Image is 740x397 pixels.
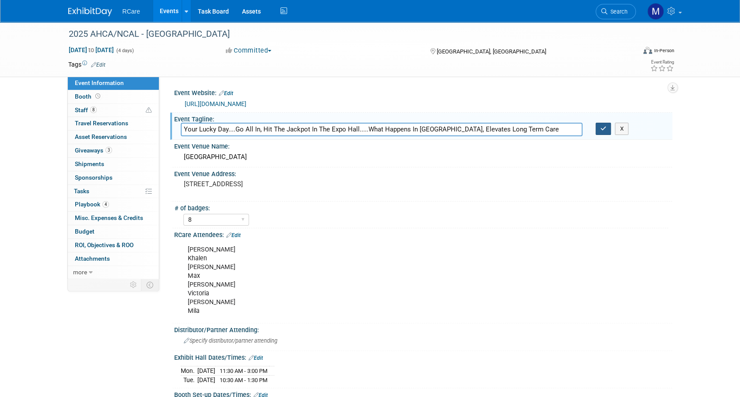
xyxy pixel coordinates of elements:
[75,160,104,167] span: Shipments
[226,232,241,238] a: Edit
[174,86,672,98] div: Event Website:
[68,266,159,279] a: more
[184,180,372,188] pre: [STREET_ADDRESS]
[75,228,95,235] span: Budget
[249,355,263,361] a: Edit
[175,202,668,213] div: # of badges:
[74,188,89,195] span: Tasks
[68,104,159,117] a: Staff8
[102,201,109,208] span: 4
[184,337,277,344] span: Specify distributor/partner attending
[607,8,628,15] span: Search
[75,120,128,127] span: Travel Reservations
[68,77,159,90] a: Event Information
[68,158,159,171] a: Shipments
[68,171,159,184] a: Sponsorships
[197,376,215,385] td: [DATE]
[174,351,672,362] div: Exhibit Hall Dates/Times:
[197,366,215,376] td: [DATE]
[220,368,267,374] span: 11:30 AM - 3:00 PM
[647,3,664,20] img: Mike Andolina
[68,239,159,252] a: ROI, Objectives & ROO
[223,46,275,55] button: Committed
[68,225,159,238] a: Budget
[174,228,672,240] div: RCare Attendees:
[75,93,102,100] span: Booth
[174,140,672,151] div: Event Venue Name:
[105,147,112,153] span: 3
[146,106,152,114] span: Potential Scheduling Conflict -- at least one attendee is tagged in another overlapping event.
[75,201,109,208] span: Playbook
[68,117,159,130] a: Travel Reservations
[615,123,628,135] button: X
[75,214,143,221] span: Misc. Expenses & Credits
[68,198,159,211] a: Playbook4
[75,147,112,154] span: Giveaways
[91,62,105,68] a: Edit
[437,48,546,55] span: [GEOGRAPHIC_DATA], [GEOGRAPHIC_DATA]
[75,255,110,262] span: Attachments
[181,150,666,164] div: [GEOGRAPHIC_DATA]
[181,376,197,385] td: Tue.
[75,174,112,181] span: Sponsorships
[653,47,674,54] div: In-Person
[174,167,672,178] div: Event Venue Address:
[75,133,127,140] span: Asset Reservations
[596,4,636,19] a: Search
[126,279,141,291] td: Personalize Event Tab Strip
[123,8,140,15] span: RCare
[68,60,105,69] td: Tags
[650,60,673,64] div: Event Rating
[141,279,159,291] td: Toggle Event Tabs
[584,46,674,59] div: Event Format
[68,90,159,103] a: Booth
[68,46,114,54] span: [DATE] [DATE]
[174,113,672,124] div: Event Tagline:
[75,241,133,248] span: ROI, Objectives & ROO
[90,106,97,113] span: 8
[220,377,267,383] span: 10:30 AM - 1:30 PM
[68,252,159,266] a: Attachments
[219,90,233,96] a: Edit
[181,366,197,376] td: Mon.
[116,48,134,53] span: (4 days)
[75,106,97,113] span: Staff
[68,185,159,198] a: Tasks
[182,241,576,320] div: [PERSON_NAME] Khalen [PERSON_NAME] Max [PERSON_NAME] Victoria [PERSON_NAME] Mila
[68,131,159,144] a: Asset Reservations
[94,93,102,99] span: Booth not reserved yet
[75,79,124,86] span: Event Information
[185,100,246,107] a: [URL][DOMAIN_NAME]
[68,7,112,16] img: ExhibitDay
[643,47,652,54] img: Format-Inperson.png
[87,46,95,53] span: to
[68,144,159,157] a: Giveaways3
[73,269,87,276] span: more
[174,323,672,334] div: Distributor/Partner Attending:
[66,26,623,42] div: 2025 AHCA/NCAL - [GEOGRAPHIC_DATA]
[68,212,159,225] a: Misc. Expenses & Credits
